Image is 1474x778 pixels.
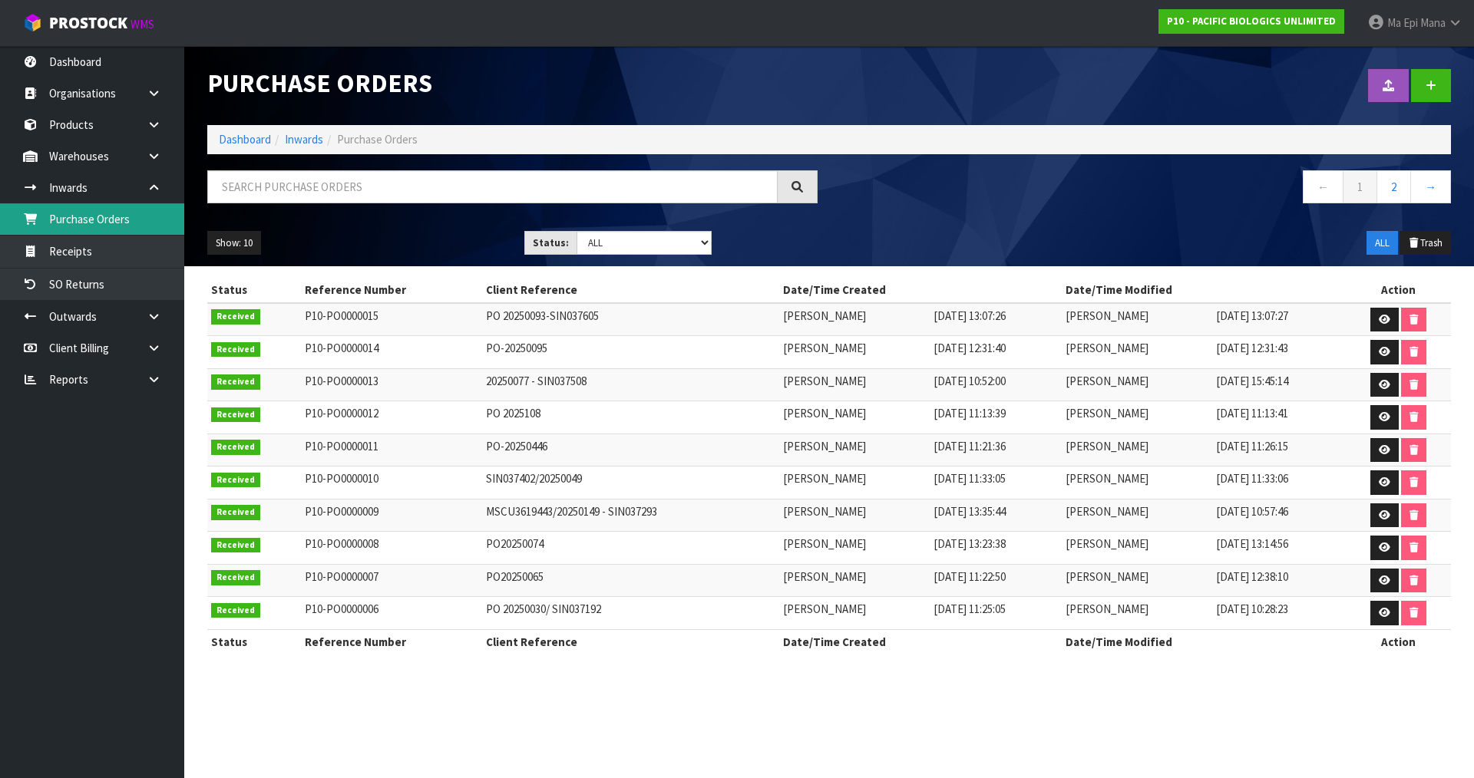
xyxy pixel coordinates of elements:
[207,231,261,255] button: Show: 10
[783,406,866,420] span: [PERSON_NAME]
[934,308,1006,323] span: [DATE] 13:07:26
[301,278,482,302] th: Reference Number
[779,629,1063,654] th: Date/Time Created
[934,341,1006,355] span: [DATE] 12:31:40
[211,374,260,390] span: Received
[301,336,482,369] td: P10-PO0000014
[783,602,866,616] span: [PERSON_NAME]
[207,278,301,302] th: Status
[1216,374,1288,388] span: [DATE] 15:45:14
[207,69,818,97] h1: Purchase Orders
[301,499,482,532] td: P10-PO0000009
[1216,536,1288,551] span: [DATE] 13:14:56
[1062,629,1345,654] th: Date/Time Modified
[1066,602,1148,616] span: [PERSON_NAME]
[1410,170,1451,203] a: →
[482,278,779,302] th: Client Reference
[337,132,418,147] span: Purchase Orders
[1377,170,1411,203] a: 2
[482,629,779,654] th: Client Reference
[934,374,1006,388] span: [DATE] 10:52:00
[783,471,866,486] span: [PERSON_NAME]
[301,401,482,434] td: P10-PO0000012
[783,504,866,519] span: [PERSON_NAME]
[934,504,1006,519] span: [DATE] 13:35:44
[301,434,482,466] td: P10-PO0000011
[1066,569,1148,584] span: [PERSON_NAME]
[783,374,866,388] span: [PERSON_NAME]
[1216,471,1288,486] span: [DATE] 11:33:06
[783,439,866,453] span: [PERSON_NAME]
[841,170,1451,208] nav: Page navigation
[49,13,127,33] span: ProStock
[211,407,260,423] span: Received
[1387,15,1418,30] span: Ma Epi
[301,532,482,565] td: P10-PO0000008
[1216,504,1288,519] span: [DATE] 10:57:46
[1158,9,1344,34] a: P10 - PACIFIC BIOLOGICS UNLIMITED
[934,439,1006,453] span: [DATE] 11:21:36
[1367,231,1398,255] button: ALL
[207,170,778,203] input: Search purchase orders
[1216,439,1288,453] span: [DATE] 11:26:15
[1420,15,1446,30] span: Mana
[482,597,779,630] td: PO 20250030/ SIN037192
[211,570,260,585] span: Received
[482,434,779,466] td: PO-20250446
[1066,439,1148,453] span: [PERSON_NAME]
[482,401,779,434] td: PO 2025108
[285,132,323,147] a: Inwards
[301,368,482,401] td: P10-PO0000013
[211,603,260,618] span: Received
[1345,278,1451,302] th: Action
[482,532,779,565] td: PO20250074
[934,602,1006,616] span: [DATE] 11:25:05
[219,132,271,147] a: Dashboard
[1216,569,1288,584] span: [DATE] 12:38:10
[1345,629,1451,654] th: Action
[1216,308,1288,323] span: [DATE] 13:07:27
[131,17,154,31] small: WMS
[1343,170,1377,203] a: 1
[207,629,301,654] th: Status
[934,569,1006,584] span: [DATE] 11:22:50
[23,13,42,32] img: cube-alt.png
[1066,406,1148,420] span: [PERSON_NAME]
[301,466,482,499] td: P10-PO0000010
[934,406,1006,420] span: [DATE] 11:13:39
[482,466,779,499] td: SIN037402/20250049
[934,536,1006,551] span: [DATE] 13:23:38
[211,505,260,520] span: Received
[482,303,779,336] td: PO 20250093-SIN037605
[1216,406,1288,420] span: [DATE] 11:13:41
[211,538,260,553] span: Received
[1303,170,1343,203] a: ←
[301,629,482,654] th: Reference Number
[211,440,260,455] span: Received
[1066,536,1148,551] span: [PERSON_NAME]
[1216,602,1288,616] span: [DATE] 10:28:23
[1167,15,1336,28] strong: P10 - PACIFIC BIOLOGICS UNLIMITED
[482,499,779,532] td: MSCU3619443/20250149 - SIN037293
[1066,308,1148,323] span: [PERSON_NAME]
[482,336,779,369] td: PO-20250095
[783,308,866,323] span: [PERSON_NAME]
[1400,231,1451,255] button: Trash
[934,471,1006,486] span: [DATE] 11:33:05
[301,303,482,336] td: P10-PO0000015
[533,236,569,249] strong: Status:
[783,536,866,551] span: [PERSON_NAME]
[1066,341,1148,355] span: [PERSON_NAME]
[211,309,260,325] span: Received
[482,368,779,401] td: 20250077 - SIN037508
[1062,278,1345,302] th: Date/Time Modified
[482,564,779,597] td: PO20250065
[1066,471,1148,486] span: [PERSON_NAME]
[301,564,482,597] td: P10-PO0000007
[1216,341,1288,355] span: [DATE] 12:31:43
[1066,374,1148,388] span: [PERSON_NAME]
[211,473,260,488] span: Received
[783,341,866,355] span: [PERSON_NAME]
[1066,504,1148,519] span: [PERSON_NAME]
[211,342,260,358] span: Received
